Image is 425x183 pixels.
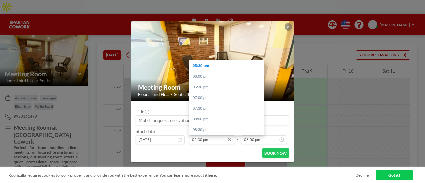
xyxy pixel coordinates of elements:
label: Title [136,109,149,114]
div: 08:30 pm [189,124,267,135]
span: - [237,131,239,142]
a: Decline [355,173,369,178]
a: here. [208,173,217,178]
div: 06:30 pm [189,82,267,92]
button: BOOK NOW [262,148,289,158]
div: 08:00 pm [189,114,267,124]
label: Start date [136,129,155,134]
h2: Meeting Room [138,83,288,91]
div: 07:30 pm [189,103,267,114]
span: Roomzilla requires cookies to work properly and provide you with the best experience. You can lea... [8,173,355,178]
span: Seats: 4 [174,92,189,97]
div: 05:30 pm [189,60,267,71]
div: 06:00 pm [189,71,267,82]
a: Got it! [376,170,413,180]
span: • [171,92,173,96]
div: 07:00 pm [189,92,267,103]
span: Floor: Third Flo... [138,92,169,97]
input: Mohd Tarique's reservation [136,116,289,125]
